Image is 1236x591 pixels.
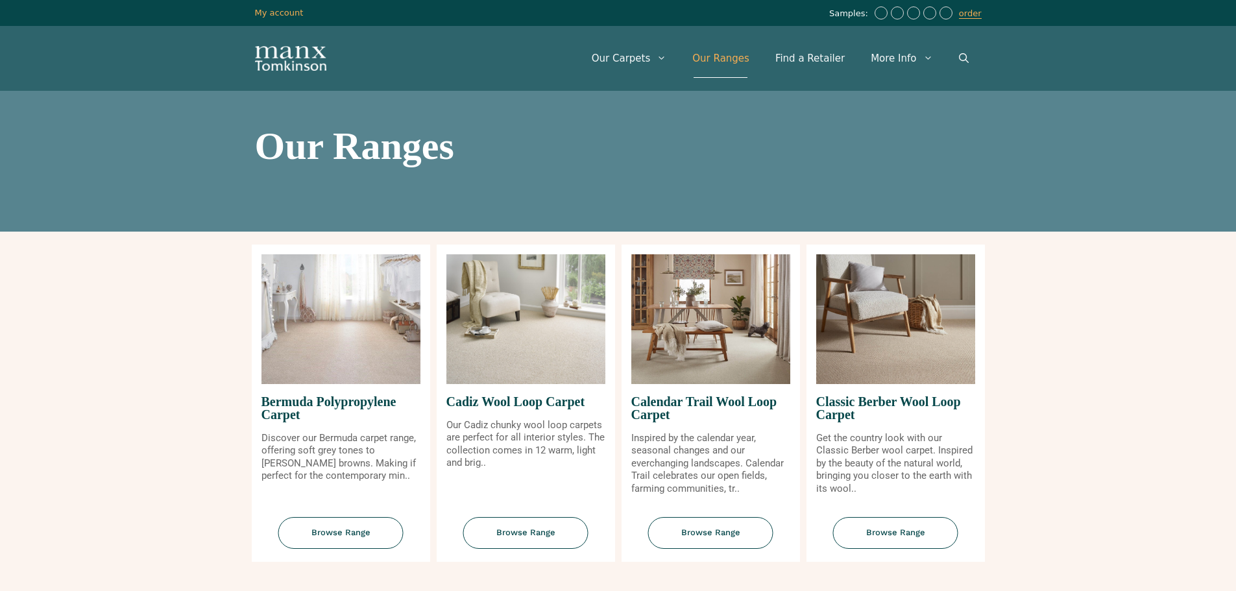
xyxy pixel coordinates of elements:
span: Browse Range [833,517,958,549]
a: Browse Range [437,517,615,562]
img: Calendar Trail Wool Loop Carpet [631,254,790,384]
h1: Our Ranges [255,127,982,165]
a: Our Carpets [579,39,680,78]
span: Samples: [829,8,871,19]
img: Manx Tomkinson [255,46,326,71]
a: Our Ranges [679,39,762,78]
img: Cadiz Wool Loop Carpet [446,254,605,384]
a: order [959,8,982,19]
span: Browse Range [648,517,773,549]
a: Browse Range [806,517,985,562]
span: Cadiz Wool Loop Carpet [446,384,605,419]
span: Browse Range [463,517,588,549]
p: Get the country look with our Classic Berber wool carpet. Inspired by the beauty of the natural w... [816,432,975,496]
p: Discover our Bermuda carpet range, offering soft grey tones to [PERSON_NAME] browns. Making if pe... [261,432,420,483]
nav: Primary [579,39,982,78]
a: Browse Range [622,517,800,562]
img: Classic Berber Wool Loop Carpet [816,254,975,384]
span: Browse Range [278,517,404,549]
a: My account [255,8,304,18]
span: Calendar Trail Wool Loop Carpet [631,384,790,432]
a: Find a Retailer [762,39,858,78]
p: Our Cadiz chunky wool loop carpets are perfect for all interior styles. The collection comes in 1... [446,419,605,470]
a: More Info [858,39,945,78]
a: Browse Range [252,517,430,562]
a: Open Search Bar [946,39,982,78]
img: Bermuda Polypropylene Carpet [261,254,420,384]
p: Inspired by the calendar year, seasonal changes and our everchanging landscapes. Calendar Trail c... [631,432,790,496]
span: Bermuda Polypropylene Carpet [261,384,420,432]
span: Classic Berber Wool Loop Carpet [816,384,975,432]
